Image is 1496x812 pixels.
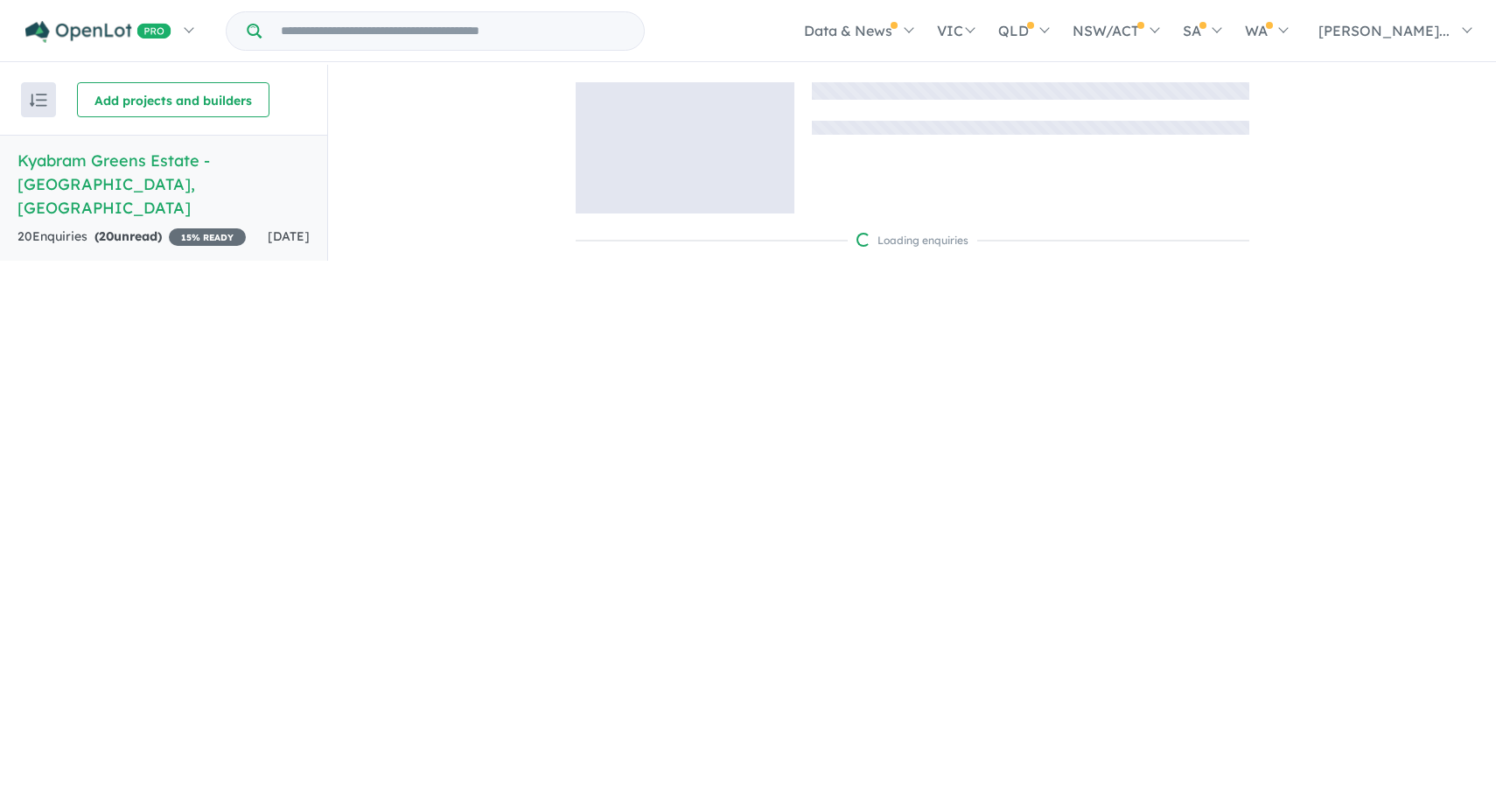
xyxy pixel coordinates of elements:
div: Loading enquiries [856,232,968,249]
img: sort.svg [30,94,47,107]
img: Openlot PRO Logo White [25,21,171,43]
span: 20 [99,228,114,244]
input: Try estate name, suburb, builder or developer [265,12,640,50]
button: Add projects and builders [77,82,269,117]
strong: ( unread) [94,228,162,244]
h5: Kyabram Greens Estate - [GEOGRAPHIC_DATA] , [GEOGRAPHIC_DATA] [17,149,310,220]
div: 20 Enquir ies [17,227,246,248]
span: [DATE] [268,228,310,244]
span: 15 % READY [169,228,246,246]
span: [PERSON_NAME]... [1318,22,1450,39]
